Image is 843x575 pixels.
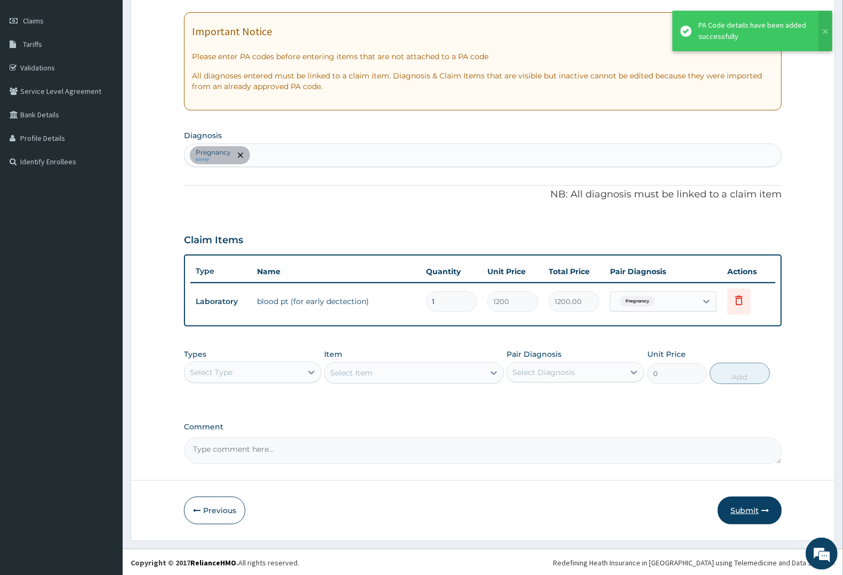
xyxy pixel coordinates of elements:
[190,261,252,281] th: Type
[512,367,575,378] div: Select Diagnosis
[553,557,835,568] div: Redefining Heath Insurance in [GEOGRAPHIC_DATA] using Telemedicine and Data Science!
[722,261,775,282] th: Actions
[421,261,482,282] th: Quantity
[192,51,774,62] p: Please enter PA codes before entering items that are not attached to a PA code
[184,497,245,524] button: Previous
[184,350,206,359] label: Types
[252,261,421,282] th: Name
[131,558,238,568] strong: Copyright © 2017 .
[192,26,272,37] h1: Important Notice
[175,5,200,31] div: Minimize live chat window
[184,188,782,202] p: NB: All diagnosis must be linked to a claim item
[20,53,43,80] img: d_794563401_company_1708531726252_794563401
[184,130,222,141] label: Diagnosis
[62,134,147,242] span: We're online!
[190,558,236,568] a: RelianceHMO
[718,497,782,524] button: Submit
[543,261,605,282] th: Total Price
[647,349,686,360] label: Unit Price
[184,422,782,432] label: Comment
[196,148,231,157] p: Pregnancy
[699,20,808,42] div: PA Code details have been added successfully
[507,349,561,360] label: Pair Diagnosis
[605,261,722,282] th: Pair Diagnosis
[710,363,769,384] button: Add
[252,291,421,312] td: blood pt (for early dectection)
[190,367,232,378] div: Select Type
[23,16,44,26] span: Claims
[192,70,774,92] p: All diagnoses entered must be linked to a claim item. Diagnosis & Claim Items that are visible bu...
[184,235,243,246] h3: Claim Items
[23,39,42,49] span: Tariffs
[5,291,203,329] textarea: Type your message and hit 'Enter'
[324,349,342,360] label: Item
[55,60,179,74] div: Chat with us now
[620,296,655,307] span: Pregnancy
[190,292,252,312] td: Laboratory
[196,157,231,162] small: query
[236,150,245,160] span: remove selection option
[482,261,543,282] th: Unit Price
